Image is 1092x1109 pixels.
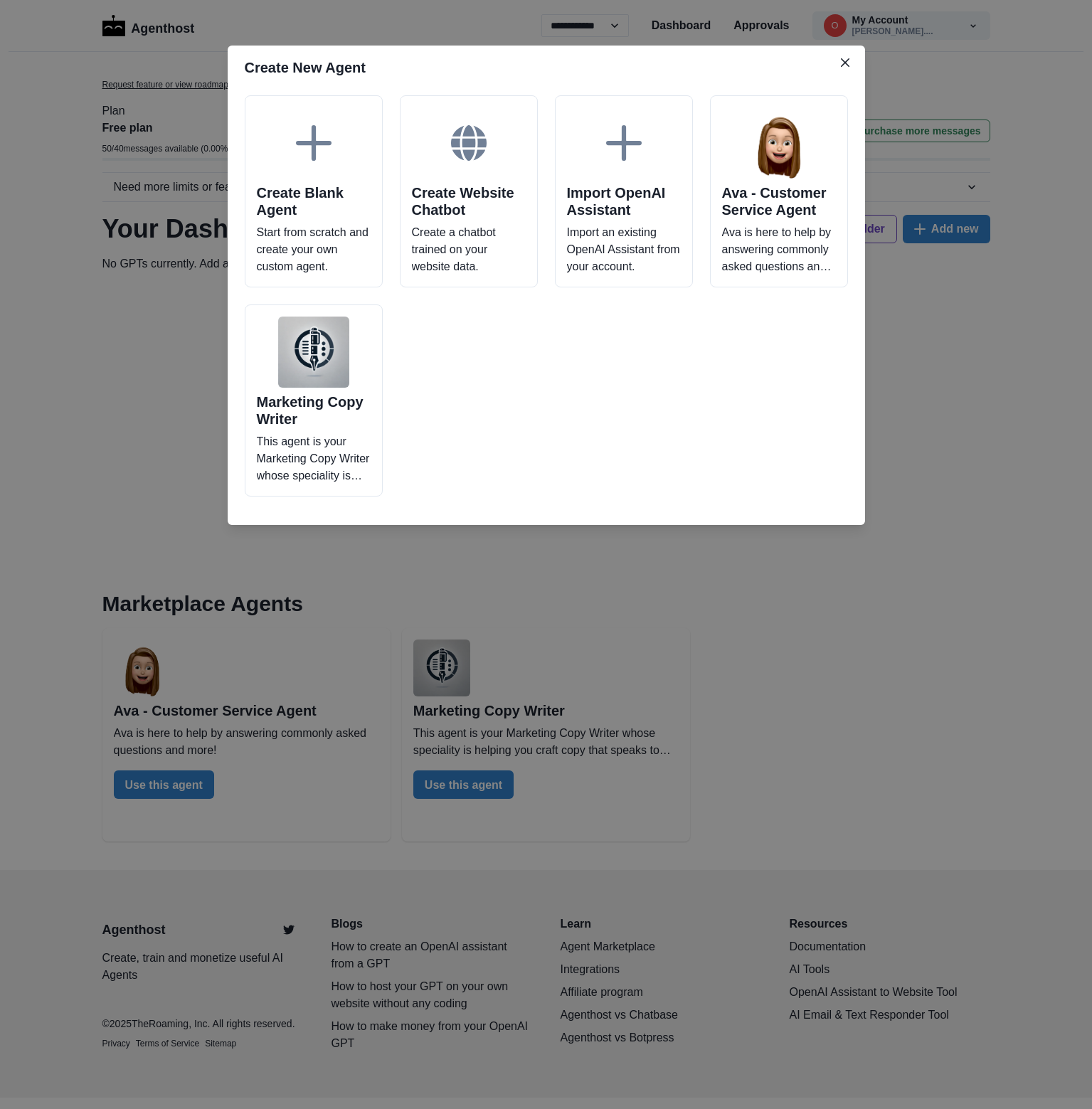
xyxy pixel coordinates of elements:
[257,433,371,484] p: This agent is your Marketing Copy Writer whose speciality is helping you craft copy that speaks t...
[722,184,836,218] h2: Ava - Customer Service Agent
[257,224,371,275] p: Start from scratch and create your own custom agent.
[278,317,349,388] img: Marketing Copy Writer
[228,46,865,90] header: Create New Agent
[722,224,836,275] p: Ava is here to help by answering commonly asked questions and more!
[257,393,371,428] h2: Marketing Copy Writer
[412,184,526,218] h2: Create Website Chatbot
[834,51,857,74] button: Close
[567,224,681,275] p: Import an existing OpenAI Assistant from your account.
[743,107,815,179] img: Ava - Customer Service Agent
[412,224,526,275] p: Create a chatbot trained on your website data.
[567,184,681,218] h2: Import OpenAI Assistant
[257,184,371,218] h2: Create Blank Agent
